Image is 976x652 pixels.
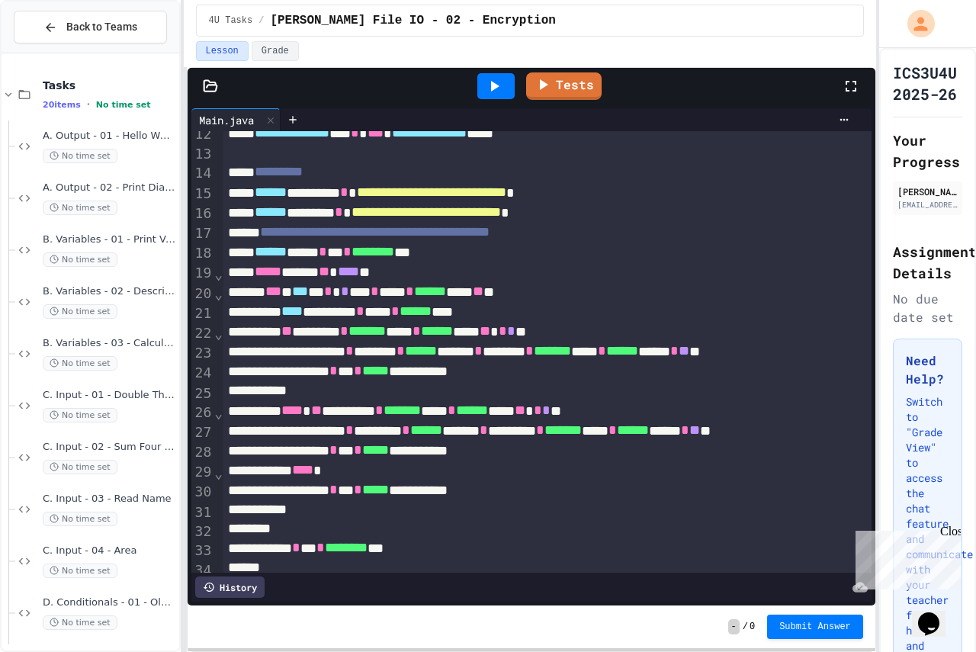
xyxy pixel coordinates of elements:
span: C. Input - 01 - Double The Number [43,389,176,402]
div: History [195,577,265,598]
div: 16 [191,204,214,223]
span: No time set [43,304,117,319]
span: No time set [43,615,117,630]
div: 22 [191,323,214,343]
span: - [728,619,740,634]
span: No time set [43,512,117,526]
div: 17 [191,223,214,243]
div: [PERSON_NAME] [897,185,958,198]
div: Chat with us now!Close [6,6,105,97]
div: 12 [191,124,214,144]
div: 28 [191,442,214,462]
span: Fold line [213,286,223,302]
span: B. Variables - 01 - Print Values [43,233,176,246]
span: No time set [96,100,151,110]
span: No time set [43,564,117,578]
div: 21 [191,304,214,323]
span: • [87,98,90,111]
div: 14 [191,163,214,183]
div: 24 [191,363,214,383]
span: Fold line [213,465,223,481]
div: [EMAIL_ADDRESS][DOMAIN_NAME] [897,199,958,210]
h2: Assignment Details [893,241,962,284]
a: Tests [526,72,602,100]
span: Tasks [43,79,176,92]
span: Fold line [213,326,223,342]
span: 20 items [43,100,81,110]
div: 26 [191,403,214,422]
span: No time set [43,201,117,215]
div: 27 [191,422,214,442]
div: 18 [191,243,214,263]
div: Main.java [191,112,262,128]
div: My Account [891,6,939,41]
span: No time set [43,460,117,474]
span: C. Input - 02 - Sum Four Integers [43,441,176,454]
span: B. Variables - 02 - Describe Person [43,285,176,298]
button: Lesson [196,41,249,61]
button: Back to Teams [14,11,167,43]
div: 15 [191,184,214,204]
div: No due date set [893,290,962,326]
div: 19 [191,263,214,283]
h3: Need Help? [906,352,949,388]
span: C. Input - 04 - Area [43,544,176,557]
span: Fold line [213,266,223,282]
span: J. File IO - 02 - Encryption [270,11,555,30]
div: 31 [191,503,214,522]
h1: ICS3U4U 2025-26 [893,62,962,104]
div: 20 [191,284,214,304]
div: 13 [191,144,214,163]
span: No time set [43,356,117,371]
div: 34 [191,560,214,580]
div: 30 [191,482,214,502]
div: Main.java [191,108,281,131]
span: Back to Teams [66,19,137,35]
div: 29 [191,462,214,482]
span: No time set [43,408,117,422]
span: 0 [750,621,755,633]
button: Grade [252,41,299,61]
div: 33 [191,541,214,560]
iframe: chat widget [849,525,961,589]
span: 4U Tasks [209,14,253,27]
span: / [743,621,748,633]
span: A. Output - 01 - Hello World [43,130,176,143]
iframe: chat widget [912,591,961,637]
span: C. Input - 03 - Read Name [43,493,176,506]
span: A. Output - 02 - Print Diamond Shape [43,181,176,194]
button: Submit Answer [767,615,863,639]
div: 32 [191,522,214,541]
span: Submit Answer [779,621,851,633]
span: D. Conditionals - 01 - Old Enough to Drive? [43,596,176,609]
h2: Your Progress [893,130,962,172]
span: Fold line [213,405,223,421]
div: 23 [191,343,214,363]
span: No time set [43,252,117,267]
span: / [258,14,264,27]
span: No time set [43,149,117,163]
div: 25 [191,384,214,403]
span: B. Variables - 03 - Calculate [43,337,176,350]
